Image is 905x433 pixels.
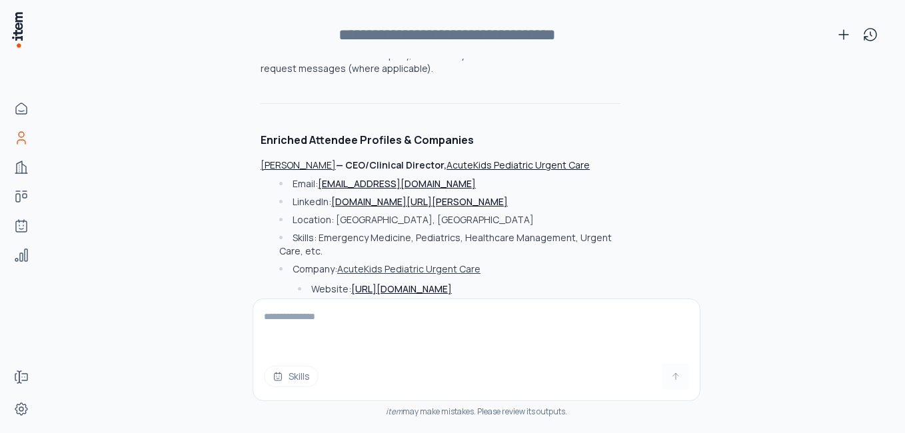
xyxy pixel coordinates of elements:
[261,159,336,172] button: [PERSON_NAME]
[830,21,857,48] button: New conversation
[289,370,310,383] span: Skills
[447,159,590,172] button: AcuteKids Pediatric Urgent Care
[8,125,35,151] a: People
[261,159,620,172] h3: — CEO/Clinical Director,
[11,11,24,49] img: Item Brain Logo
[337,262,480,276] button: AcuteKids Pediatric Urgent Care
[8,213,35,239] a: Agents
[8,95,35,122] a: Home
[276,262,620,386] li: Company:
[8,364,35,390] a: Forms
[261,132,620,148] h2: Enriched Attendee Profiles & Companies
[8,396,35,422] a: Settings
[318,177,476,190] a: [EMAIL_ADDRESS][DOMAIN_NAME]
[253,406,700,417] div: may make mistakes. Please review its outputs.
[276,195,620,209] li: LinkedIn:
[8,154,35,181] a: Companies
[857,21,884,48] button: View history
[351,282,452,295] a: [URL][DOMAIN_NAME]
[264,366,319,387] button: Skills
[331,195,508,208] a: [DOMAIN_NAME][URL][PERSON_NAME]
[276,177,620,191] li: Email:
[276,213,620,226] li: Location: [GEOGRAPHIC_DATA], [GEOGRAPHIC_DATA]
[8,242,35,268] a: Analytics
[295,282,620,296] li: Website:
[276,231,620,258] li: Skills: Emergency Medicine, Pediatrics, Healthcare Management, Urgent Care, etc.
[8,183,35,210] a: Deals
[386,406,403,417] i: item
